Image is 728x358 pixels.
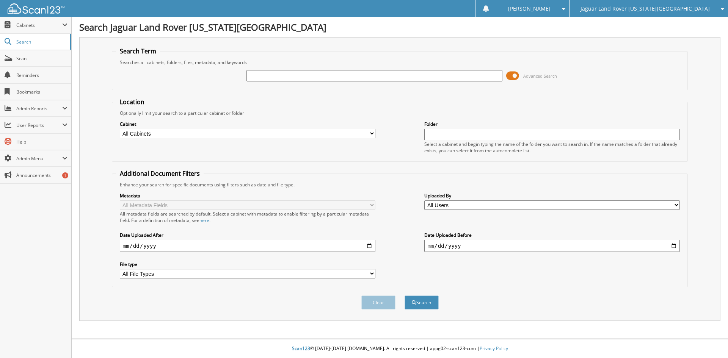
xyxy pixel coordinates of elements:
[120,121,375,127] label: Cabinet
[16,22,62,28] span: Cabinets
[120,211,375,224] div: All metadata fields are searched by default. Select a cabinet with metadata to enable filtering b...
[16,155,62,162] span: Admin Menu
[292,345,310,352] span: Scan123
[16,39,66,45] span: Search
[508,6,551,11] span: [PERSON_NAME]
[116,169,204,178] legend: Additional Document Filters
[16,55,67,62] span: Scan
[120,240,375,252] input: start
[424,240,680,252] input: end
[199,217,209,224] a: here
[16,72,67,78] span: Reminders
[424,121,680,127] label: Folder
[120,261,375,267] label: File type
[116,110,684,116] div: Optionally limit your search to a particular cabinet or folder
[116,47,160,55] legend: Search Term
[62,172,68,178] div: 1
[8,3,64,14] img: scan123-logo-white.svg
[116,181,684,188] div: Enhance your search for specific documents using filters such as date and file type.
[523,73,557,79] span: Advanced Search
[16,139,67,145] span: Help
[16,122,62,128] span: User Reports
[405,295,439,310] button: Search
[116,98,148,106] legend: Location
[16,105,62,112] span: Admin Reports
[79,21,720,33] h1: Search Jaguar Land Rover [US_STATE][GEOGRAPHIC_DATA]
[424,141,680,154] div: Select a cabinet and begin typing the name of the folder you want to search in. If the name match...
[72,339,728,358] div: © [DATE]-[DATE] [DOMAIN_NAME]. All rights reserved | appg02-scan123-com |
[581,6,710,11] span: Jaguar Land Rover [US_STATE][GEOGRAPHIC_DATA]
[361,295,395,310] button: Clear
[16,89,67,95] span: Bookmarks
[120,192,375,199] label: Metadata
[116,59,684,66] div: Searches all cabinets, folders, files, metadata, and keywords
[480,345,508,352] a: Privacy Policy
[424,192,680,199] label: Uploaded By
[16,172,67,178] span: Announcements
[120,232,375,238] label: Date Uploaded After
[424,232,680,238] label: Date Uploaded Before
